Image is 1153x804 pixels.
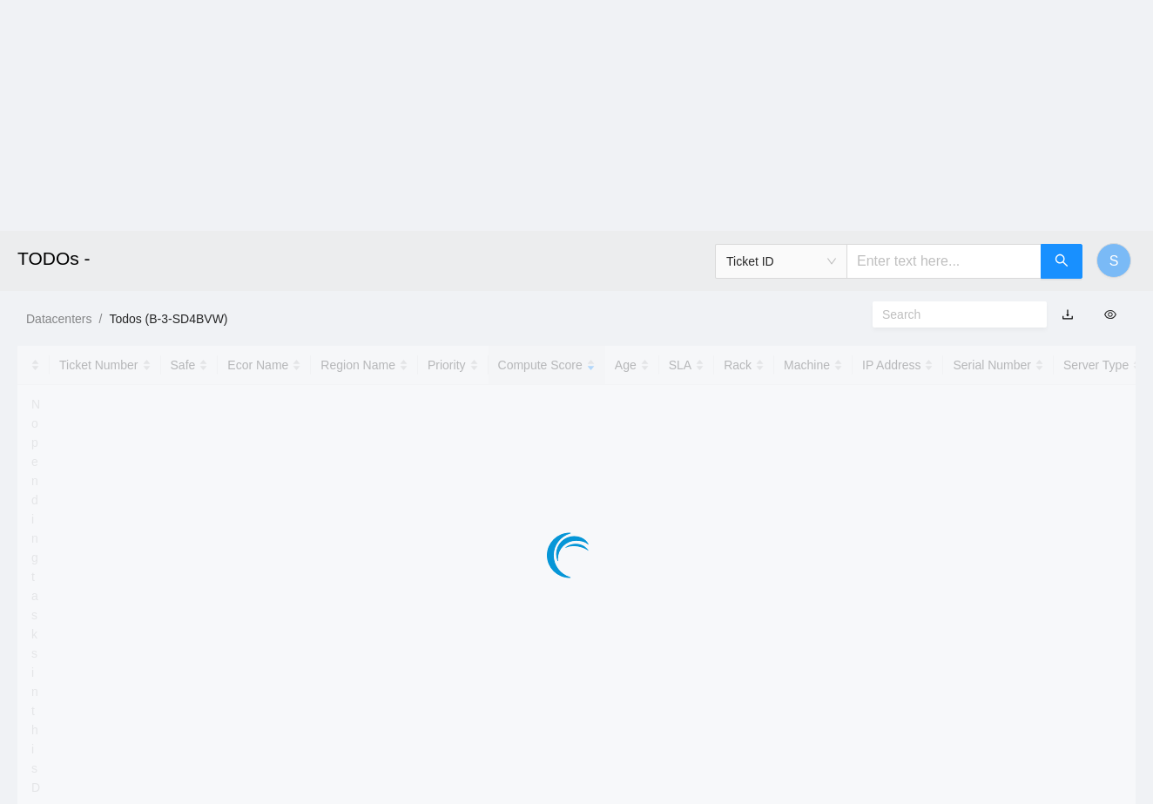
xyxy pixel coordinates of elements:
a: Todos (B-3-SD4BVW) [109,312,227,326]
input: Enter text here... [846,244,1042,279]
button: S [1096,243,1131,278]
input: Search [882,305,1023,324]
span: search [1055,253,1069,270]
span: S [1109,250,1119,272]
h2: TODOs - [17,231,800,287]
span: eye [1104,308,1116,321]
button: search [1041,244,1082,279]
a: Datacenters [26,312,91,326]
button: download [1048,301,1087,328]
span: Ticket ID [726,248,836,274]
span: / [98,312,102,326]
